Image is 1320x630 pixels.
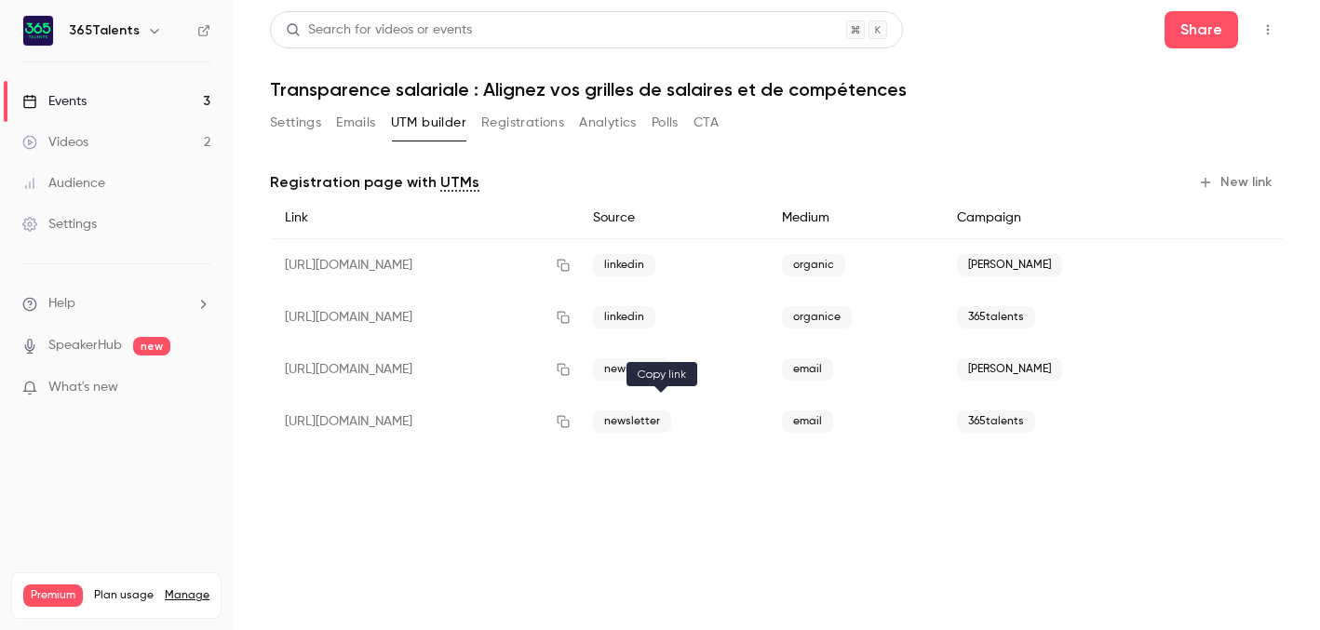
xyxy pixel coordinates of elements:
button: Polls [652,108,679,138]
div: Medium [767,197,941,239]
span: organic [782,254,845,276]
span: Plan usage [94,588,154,603]
button: Analytics [579,108,637,138]
a: SpeakerHub [48,336,122,355]
h6: 365Talents [69,21,140,40]
button: Settings [270,108,321,138]
img: 365Talents [23,16,53,46]
div: Campaign [942,197,1179,239]
span: newsletter [593,358,671,381]
span: linkedin [593,254,655,276]
span: email [782,410,833,433]
span: new [133,337,170,355]
iframe: Noticeable Trigger [188,380,210,396]
div: Link [270,197,578,239]
div: Events [22,92,87,111]
button: Emails [336,108,375,138]
span: Help [48,294,75,314]
span: [PERSON_NAME] [957,254,1062,276]
li: help-dropdown-opener [22,294,210,314]
span: What's new [48,378,118,397]
p: Registration page with [270,171,479,194]
div: [URL][DOMAIN_NAME] [270,239,578,292]
span: 365talents [957,410,1035,433]
div: [URL][DOMAIN_NAME] [270,395,578,448]
button: Share [1165,11,1238,48]
button: Registrations [481,108,564,138]
span: 365talents [957,306,1035,328]
div: Settings [22,215,97,234]
span: Premium [23,584,83,607]
span: organice [782,306,852,328]
div: Search for videos or events [286,20,472,40]
div: [URL][DOMAIN_NAME] [270,291,578,343]
a: UTMs [440,171,479,194]
a: Manage [165,588,209,603]
button: CTA [694,108,719,138]
button: UTM builder [391,108,466,138]
button: New link [1191,168,1283,197]
div: Videos [22,133,88,152]
span: [PERSON_NAME] [957,358,1062,381]
span: email [782,358,833,381]
span: newsletter [593,410,671,433]
div: [URL][DOMAIN_NAME] [270,343,578,395]
div: Audience [22,174,105,193]
div: Source [578,197,767,239]
span: linkedin [593,306,655,328]
h1: Transparence salariale : Alignez vos grilles de salaires et de compétences [270,78,1283,101]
